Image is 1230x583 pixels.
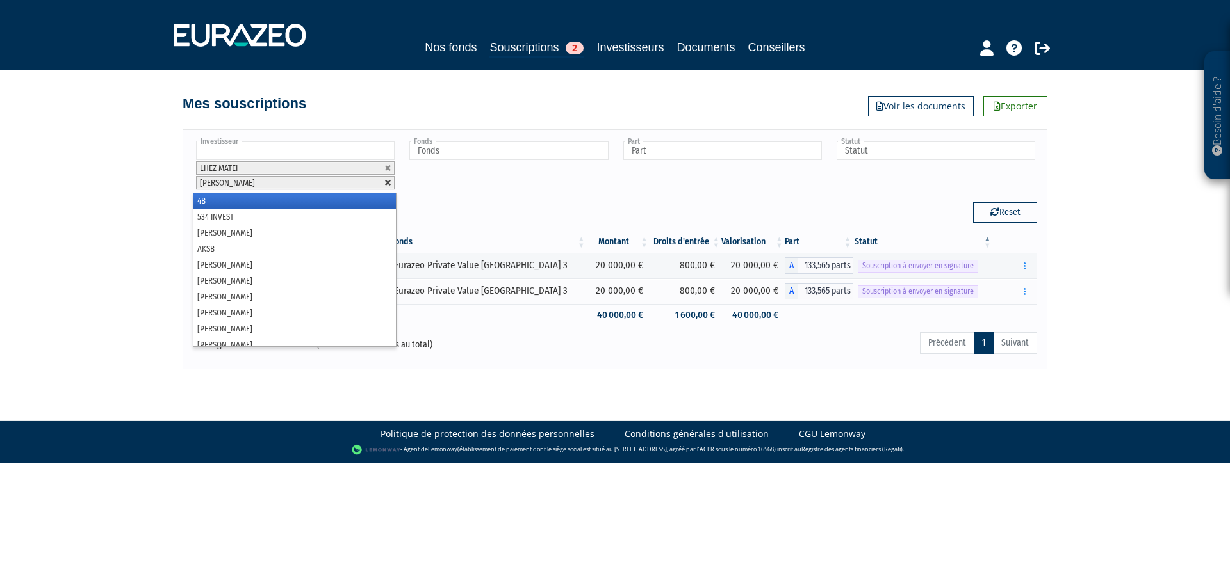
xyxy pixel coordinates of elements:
a: Conditions générales d'utilisation [625,427,769,440]
span: Souscription à envoyer en signature [858,260,978,272]
span: [PERSON_NAME] [200,178,255,188]
a: Exporter [983,96,1047,116]
p: Besoin d'aide ? [1210,58,1225,173]
button: Reset [973,202,1037,223]
a: Souscriptions2 [489,38,584,58]
div: A - Eurazeo Private Value Europe 3 [785,283,853,299]
img: logo-lemonway.png [352,443,401,456]
div: - Agent de (établissement de paiement dont le siège social est situé au [STREET_ADDRESS], agréé p... [13,443,1217,456]
th: Valorisation: activer pour trier la colonne par ordre croissant [721,231,784,253]
td: 20 000,00 € [721,253,784,278]
span: 133,565 parts [798,283,853,299]
li: [PERSON_NAME] [193,305,396,321]
th: Statut : activer pour trier la colonne par ordre d&eacute;croissant [853,231,993,253]
div: Eurazeo Private Value [GEOGRAPHIC_DATA] 3 [394,259,582,272]
th: Droits d'entrée: activer pour trier la colonne par ordre croissant [650,231,721,253]
td: 800,00 € [650,253,721,278]
td: 20 000,00 € [587,278,650,304]
th: Fonds: activer pour trier la colonne par ordre croissant [389,231,587,253]
th: Montant: activer pour trier la colonne par ordre croissant [587,231,650,253]
li: AKSB [193,241,396,257]
li: 534 INVEST [193,209,396,225]
span: LHEZ MATEI [200,163,238,173]
td: 1 600,00 € [650,304,721,326]
div: Eurazeo Private Value [GEOGRAPHIC_DATA] 3 [394,284,582,298]
a: CGU Lemonway [799,427,865,440]
td: 40 000,00 € [587,304,650,326]
li: [PERSON_NAME] [193,337,396,353]
a: Lemonway [428,445,457,453]
td: 800,00 € [650,278,721,304]
li: [PERSON_NAME] [193,289,396,305]
td: 40 000,00 € [721,304,784,326]
a: Registre des agents financiers (Regafi) [801,445,903,453]
td: 20 000,00 € [587,253,650,278]
li: [PERSON_NAME] [193,321,396,337]
span: Souscription à envoyer en signature [858,285,978,298]
a: Conseillers [748,38,805,56]
a: Documents [677,38,735,56]
span: 2 [566,42,584,54]
li: [PERSON_NAME] [193,257,396,273]
td: 20 000,00 € [721,278,784,304]
a: Voir les documents [868,96,974,116]
span: 133,565 parts [798,257,853,274]
a: Nos fonds [425,38,477,56]
span: A [785,283,798,299]
span: A [785,257,798,274]
li: [PERSON_NAME] [193,225,396,241]
th: Part: activer pour trier la colonne par ordre croissant [785,231,853,253]
img: 1732889491-logotype_eurazeo_blanc_rvb.png [174,24,306,47]
li: [PERSON_NAME] [193,273,396,289]
h4: Mes souscriptions [183,96,306,111]
a: Investisseurs [596,38,664,56]
a: Politique de protection des données personnelles [381,427,594,440]
li: 4B [193,193,396,209]
div: A - Eurazeo Private Value Europe 3 [785,257,853,274]
a: 1 [974,332,994,354]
